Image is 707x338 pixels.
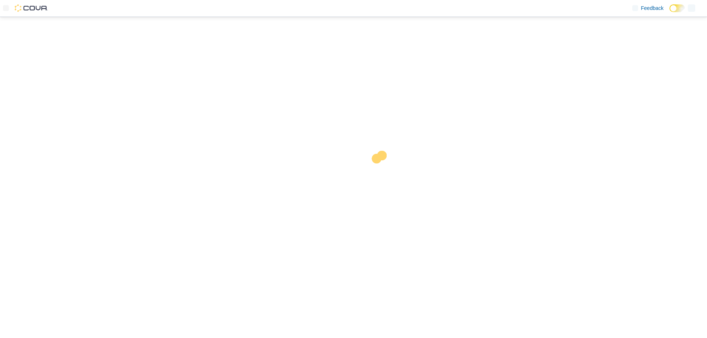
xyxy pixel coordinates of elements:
img: Cova [15,4,48,12]
span: Feedback [641,4,664,12]
span: Dark Mode [669,12,670,13]
input: Dark Mode [669,4,685,12]
img: cova-loader [353,145,409,200]
a: Feedback [629,1,666,15]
